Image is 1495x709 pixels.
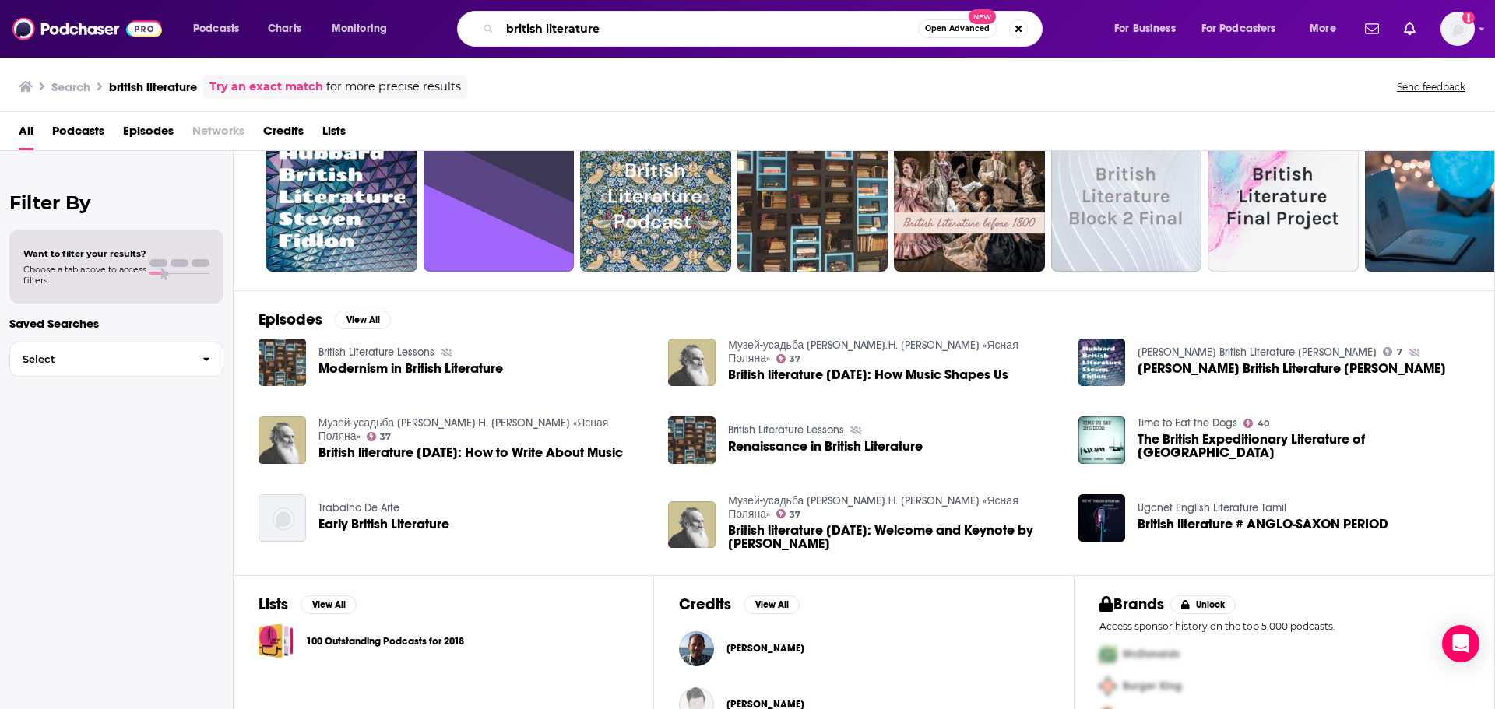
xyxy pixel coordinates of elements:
img: The British Expeditionary Literature of Africa [1078,416,1126,464]
svg: Add a profile image [1462,12,1475,24]
input: Search podcasts, credits, & more... [500,16,918,41]
img: User Profile [1440,12,1475,46]
button: Show profile menu [1440,12,1475,46]
div: Open Intercom Messenger [1442,625,1479,662]
a: 100 Outstanding Podcasts for 2018 [259,623,294,658]
span: McDonalds [1123,648,1180,661]
h2: Episodes [259,310,322,329]
button: View All [335,311,391,329]
button: Saree MakdisiSaree Makdisi [679,623,1049,673]
button: View All [744,595,800,614]
a: Charts [258,16,311,41]
span: Networks [192,118,244,150]
span: 37 [380,433,391,440]
span: Podcasts [193,18,239,40]
a: ListsView All [259,595,357,614]
h2: Brands [1099,595,1164,614]
a: Time to Eat the Dogs [1138,416,1237,430]
span: The British Expeditionary Literature of [GEOGRAPHIC_DATA] [1138,433,1469,459]
a: 100 Outstanding Podcasts for 2018 [306,633,464,650]
p: Saved Searches [9,316,223,331]
a: Credits [263,118,304,150]
a: The British Expeditionary Literature of Africa [1138,433,1469,459]
img: British literature today: Welcome and Keynote by Lavinia Greenlaw [668,501,716,549]
a: 37 [776,354,801,363]
a: Lists [322,118,346,150]
button: open menu [182,16,259,41]
button: Select [9,342,223,377]
button: Unlock [1170,595,1236,614]
a: Renaissance in British Literature [668,416,716,464]
a: Early British Literature [318,518,449,531]
span: Logged in as mhoward2306 [1440,12,1475,46]
button: open menu [1103,16,1195,41]
span: 40 [1258,420,1269,427]
span: British literature [DATE]: How to Write About Music [318,446,623,459]
span: Monitoring [332,18,387,40]
img: First Pro Logo [1093,638,1123,670]
span: for more precise results [326,78,461,96]
img: Early British Literature [259,494,306,542]
a: Try an exact match [209,78,323,96]
a: Музей-усадьба Л.Н. Толстого «Ясная Поляна» [318,416,609,443]
a: British literature today: How Music Shapes Us [728,368,1008,381]
span: 7 [1397,349,1402,356]
a: Episodes [123,118,174,150]
span: Podcasts [52,118,104,150]
span: 37 [790,511,800,518]
button: Open AdvancedNew [918,19,997,38]
a: Ugcnet English Literature Tamil [1138,501,1286,514]
h2: Credits [679,595,731,614]
a: Музей-усадьба Л.Н. Толстого «Ясная Поляна» [728,339,1018,365]
span: All [19,118,33,150]
a: British literature today: How to Write About Music [318,446,623,459]
img: British literature # ANGLO-SAXON PERIOD [1078,494,1126,542]
a: British literature # ANGLO-SAXON PERIOD [1138,518,1388,531]
span: For Podcasters [1201,18,1276,40]
a: British Literature Lessons [728,423,844,437]
span: [PERSON_NAME] British Literature [PERSON_NAME] [1138,362,1446,375]
img: Hubbard British Literature Steven Fidlon [1078,339,1126,386]
h3: british literature [109,79,197,94]
button: open menu [321,16,407,41]
span: More [1310,18,1336,40]
span: Charts [268,18,301,40]
a: Show notifications dropdown [1359,16,1385,42]
button: View All [301,595,357,614]
a: Renaissance in British Literature [728,440,923,453]
span: British literature [DATE]: Welcome and Keynote by [PERSON_NAME] [728,524,1060,550]
img: Podchaser - Follow, Share and Rate Podcasts [12,14,162,44]
a: 37 [367,432,392,441]
a: Saree Makdisi [726,642,804,655]
img: Saree Makdisi [679,631,714,666]
span: New [969,9,997,24]
span: Burger King [1123,679,1182,693]
span: Modernism in British Literature [318,362,503,375]
a: Hubbard British Literature Steven Fidlon [1138,346,1377,359]
a: British literature today: How to Write About Music [259,416,306,464]
span: British literature [DATE]: How Music Shapes Us [728,368,1008,381]
h2: Lists [259,595,288,614]
span: Open Advanced [925,25,990,33]
div: Search podcasts, credits, & more... [472,11,1057,47]
h2: Filter By [9,191,223,214]
a: Hubbard British Literature Steven Fidlon [1138,362,1446,375]
span: Choose a tab above to access filters. [23,264,146,286]
img: Modernism in British Literature [259,339,306,386]
button: open menu [1299,16,1356,41]
a: British Literature Lessons [318,346,434,359]
span: 37 [790,356,800,363]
